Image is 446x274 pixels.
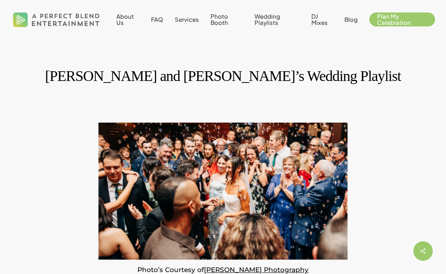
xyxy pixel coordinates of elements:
[151,16,163,23] a: FAQ
[211,13,243,26] a: Photo Booth
[377,12,411,26] span: Plan My Celebration
[116,13,139,26] a: About Us
[204,266,309,274] a: [PERSON_NAME] Photography
[311,13,332,26] a: DJ Mixes
[11,5,102,33] img: A Perfect Blend Entertainment
[369,13,435,26] a: Plan My Celebration
[211,12,228,26] span: Photo Booth
[344,16,358,23] a: Blog
[116,12,134,26] span: About Us
[255,12,280,26] span: Wedding Playlists
[255,13,300,26] a: Wedding Playlists
[23,62,423,90] h1: [PERSON_NAME] and [PERSON_NAME]’s Wedding Playlist
[175,16,199,23] a: Services
[311,12,328,26] span: DJ Mixes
